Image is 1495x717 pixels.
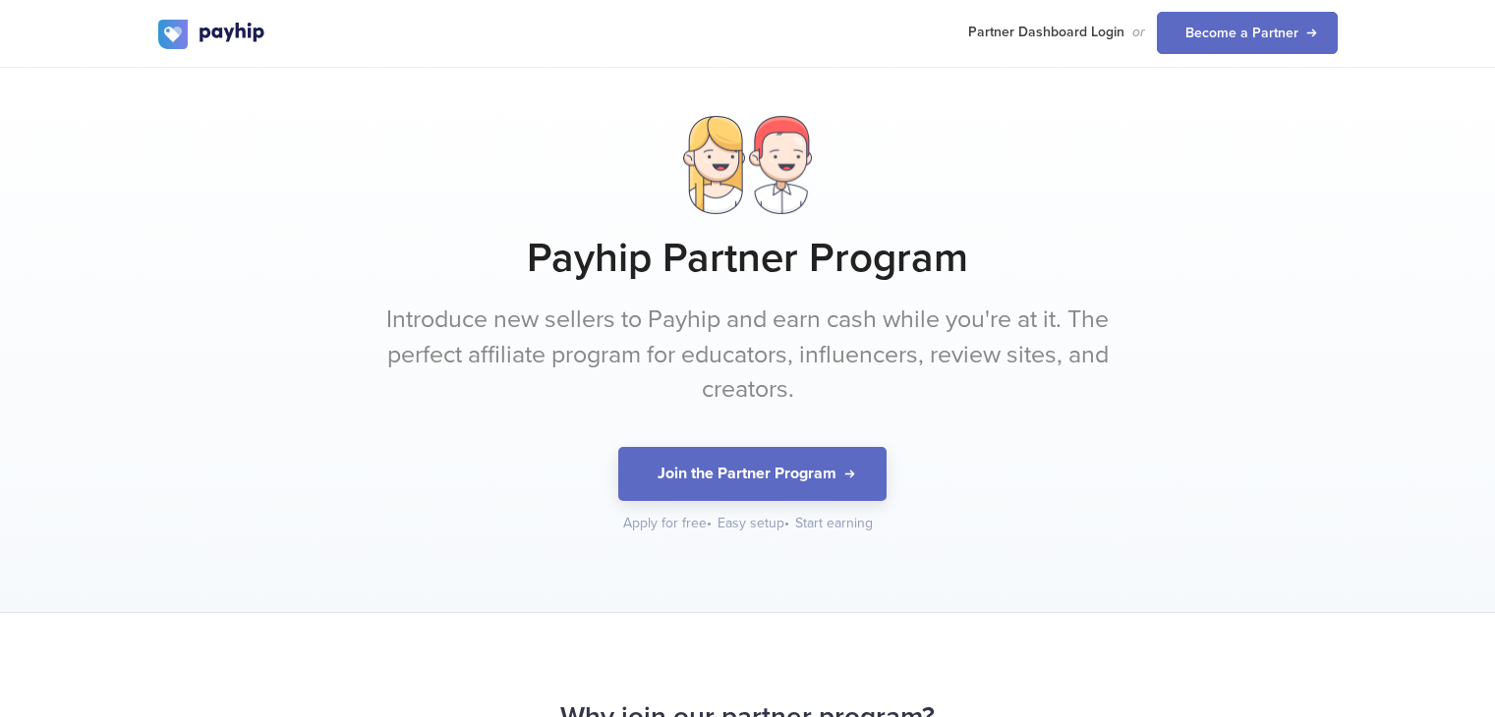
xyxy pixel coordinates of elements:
h1: Payhip Partner Program [158,234,1338,283]
div: Apply for free [623,514,714,533]
img: dude.png [749,116,812,214]
span: • [784,515,789,531]
span: • [707,515,712,531]
div: Start earning [795,514,873,533]
img: lady.png [683,116,744,214]
div: Easy setup [718,514,791,533]
a: Become a Partner [1157,12,1338,54]
button: Join the Partner Program [618,447,887,501]
p: Introduce new sellers to Payhip and earn cash while you're at it. The perfect affiliate program f... [379,303,1117,408]
img: logo.svg [158,20,266,49]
